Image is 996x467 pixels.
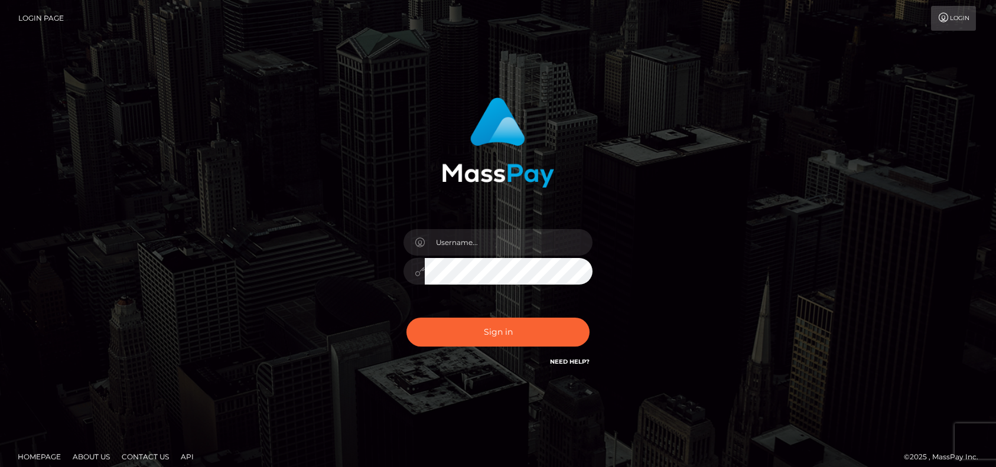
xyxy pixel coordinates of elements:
img: MassPay Login [442,97,554,188]
a: Need Help? [550,358,590,365]
a: API [176,448,198,466]
a: About Us [68,448,115,466]
a: Homepage [13,448,66,466]
button: Sign in [406,318,590,347]
a: Login [931,6,976,31]
a: Contact Us [117,448,174,466]
a: Login Page [18,6,64,31]
div: © 2025 , MassPay Inc. [904,450,987,463]
input: Username... [425,229,593,256]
